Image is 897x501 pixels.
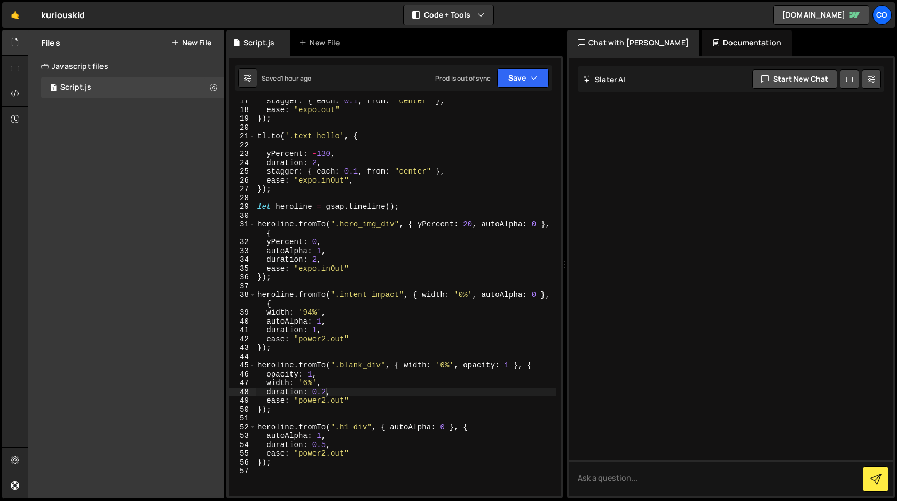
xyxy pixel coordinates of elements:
button: New File [171,38,211,47]
a: [DOMAIN_NAME] [773,5,869,25]
div: 47 [229,379,256,388]
div: 42 [229,335,256,344]
button: Code + Tools [404,5,493,25]
div: 31 [229,220,256,238]
div: Documentation [702,30,792,56]
div: 43 [229,343,256,353]
div: Saved [262,74,311,83]
div: 16633/45317.js [41,77,224,98]
div: 36 [229,273,256,282]
div: New File [299,37,344,48]
div: 26 [229,176,256,185]
div: 29 [229,202,256,212]
button: Save [497,68,549,88]
a: Co [872,5,892,25]
div: 57 [229,467,256,476]
span: 1 [50,84,57,93]
div: Script.js [243,37,274,48]
div: 55 [229,449,256,458]
div: 20 [229,123,256,132]
div: 44 [229,353,256,362]
div: 48 [229,388,256,397]
div: Script.js [60,83,91,92]
div: 53 [229,432,256,441]
div: 19 [229,114,256,123]
div: 32 [229,238,256,247]
div: 24 [229,159,256,168]
div: 45 [229,361,256,370]
div: Javascript files [28,56,224,77]
a: 🤙 [2,2,28,28]
div: 17 [229,97,256,106]
div: 18 [229,106,256,115]
div: 23 [229,150,256,159]
div: 52 [229,423,256,432]
div: 34 [229,255,256,264]
div: 1 hour ago [281,74,312,83]
h2: Slater AI [583,74,626,84]
div: 51 [229,414,256,423]
div: 25 [229,167,256,176]
div: 50 [229,405,256,414]
div: 22 [229,141,256,150]
div: Chat with [PERSON_NAME] [567,30,699,56]
div: 21 [229,132,256,141]
div: 40 [229,317,256,326]
div: Prod is out of sync [435,74,491,83]
div: 35 [229,264,256,273]
div: 37 [229,282,256,291]
div: 49 [229,396,256,405]
h2: Files [41,37,60,49]
div: 30 [229,212,256,221]
div: 41 [229,326,256,335]
div: 28 [229,194,256,203]
div: 33 [229,247,256,256]
div: 56 [229,458,256,467]
div: 38 [229,291,256,308]
div: 54 [229,441,256,450]
div: 46 [229,370,256,379]
div: kuriouskid [41,9,85,21]
div: 39 [229,308,256,317]
button: Start new chat [752,69,837,89]
div: 27 [229,185,256,194]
